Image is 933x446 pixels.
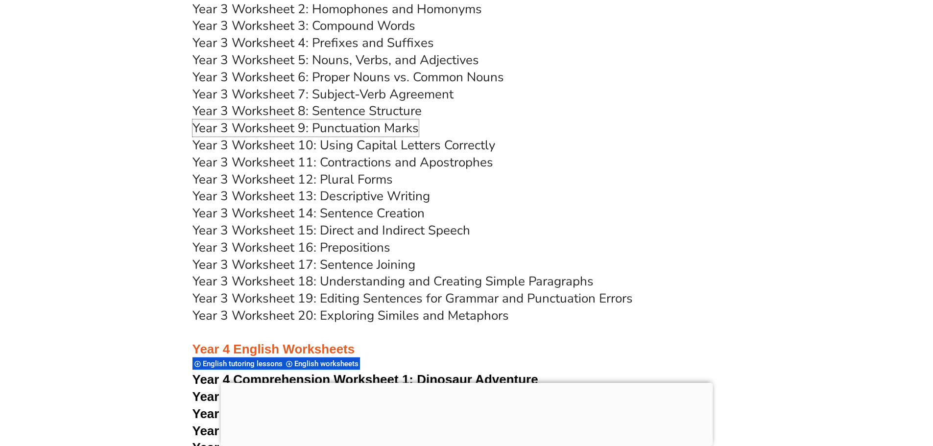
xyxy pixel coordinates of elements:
a: Year 3 Worksheet 12: Plural Forms [192,171,393,188]
span: Year 4 Comprehension Worksheet 1: [192,372,414,387]
span: English worksheets [294,359,361,368]
iframe: Advertisement [220,383,713,444]
a: Year 3 Worksheet 5: Nouns, Verbs, and Adjectives [192,51,479,69]
a: Year 3 Worksheet 14: Sentence Creation [192,205,425,222]
a: Year 3 Worksheet 4: Prefixes and Suffixes [192,34,434,51]
a: Year 3 Worksheet 18: Understanding and Creating Simple Paragraphs [192,273,594,290]
a: Year 3 Worksheet 8: Sentence Structure [192,102,422,119]
a: Year 3 Worksheet 10: Using Capital Letters Correctly [192,137,495,154]
a: Year 4 Comprehension Worksheet 2: Ancient Aztecs [192,389,507,404]
a: Year 3 Worksheet 20: Exploring Similes and Metaphors [192,307,509,324]
a: Year 4 Comprehension Worksheet 4: Lost in Time [192,423,492,438]
a: Year 3 Worksheet 16: Prepositions [192,239,390,256]
span: Dinosaur Adventure [417,372,538,387]
a: Year 3 Worksheet 7: Subject-Verb Agreement [192,86,454,103]
a: Year 3 Worksheet 15: Direct and Indirect Speech [192,222,470,239]
a: Year 3 Worksheet 2: Homophones and Homonyms [192,0,482,18]
a: Year 3 Worksheet 19: Editing Sentences for Grammar and Punctuation Errors [192,290,633,307]
div: English worksheets [284,357,360,370]
iframe: Chat Widget [770,335,933,446]
a: Year 4 Comprehension Worksheet 3: Barbie Land [192,406,491,421]
a: Year 3 Worksheet 3: Compound Words [192,17,415,34]
a: Year 3 Worksheet 13: Descriptive Writing [192,188,430,205]
a: Year 3 Worksheet 6: Proper Nouns vs. Common Nouns [192,69,504,86]
div: English tutoring lessons [192,357,284,370]
a: Year 4 Comprehension Worksheet 1: Dinosaur Adventure [192,372,538,387]
a: Year 3 Worksheet 17: Sentence Joining [192,256,415,273]
h3: Year 4 English Worksheets [192,325,741,358]
a: Year 3 Worksheet 9: Punctuation Marks [192,119,419,137]
span: English tutoring lessons [203,359,286,368]
a: Year 3 Worksheet 11: Contractions and Apostrophes [192,154,493,171]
